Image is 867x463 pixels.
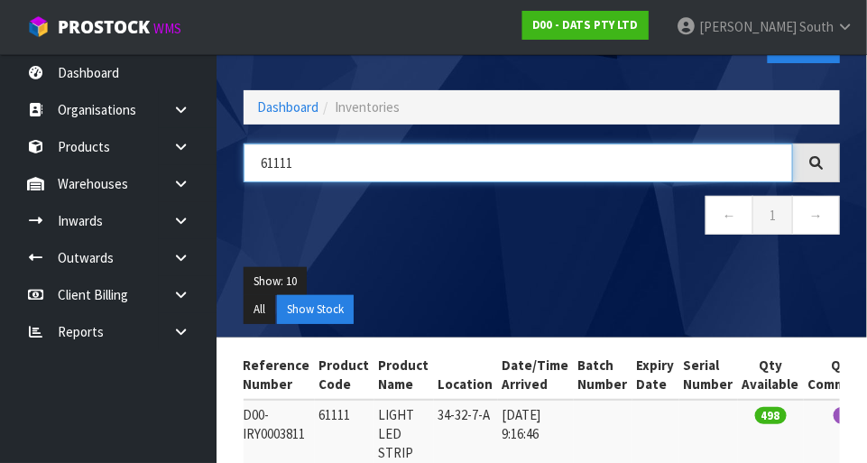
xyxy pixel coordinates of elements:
span: [PERSON_NAME] [699,18,797,35]
img: cube-alt.png [27,15,50,38]
small: WMS [153,20,181,37]
a: D00 - DATS PTY LTD [522,11,649,40]
strong: D00 - DATS PTY LTD [532,17,639,32]
th: Reference Number [239,351,315,400]
th: Location [434,351,498,400]
th: Qty Available [738,351,804,400]
th: Serial Number [679,351,738,400]
button: Show Stock [277,295,354,324]
button: All [244,295,275,324]
a: 1 [752,196,793,235]
input: Search inventories [244,144,793,182]
th: Batch Number [574,351,632,400]
a: → [792,196,840,235]
span: South [799,18,834,35]
span: ProStock [58,15,150,39]
th: Product Code [315,351,374,400]
nav: Page navigation [244,196,840,240]
span: 498 [755,407,787,424]
span: Inventories [335,98,400,116]
a: Dashboard [257,98,318,116]
span: 0 [834,407,853,424]
button: Show: 10 [244,267,307,296]
th: Expiry Date [632,351,679,400]
th: Date/Time Arrived [498,351,574,400]
th: Product Name [374,351,434,400]
a: ← [706,196,753,235]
